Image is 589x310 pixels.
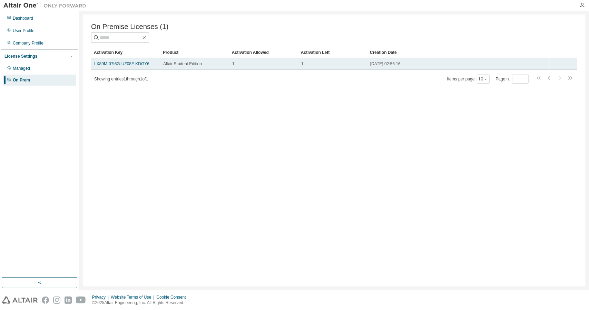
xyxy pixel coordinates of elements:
[13,77,30,83] div: On Prem
[479,76,488,82] button: 10
[92,294,111,300] div: Privacy
[76,297,86,304] img: youtube.svg
[232,61,235,67] span: 1
[301,47,364,58] div: Activation Left
[53,297,60,304] img: instagram.svg
[13,28,35,33] div: User Profile
[42,297,49,304] img: facebook.svg
[65,297,72,304] img: linkedin.svg
[447,75,490,84] span: Items per page
[92,300,190,306] p: © 2025 Altair Engineering, Inc. All Rights Reserved.
[163,47,226,58] div: Product
[3,2,90,9] img: Altair One
[13,40,43,46] div: Company Profile
[94,77,148,81] span: Showing entries 1 through 1 of 1
[156,294,190,300] div: Cookie Consent
[13,66,30,71] div: Managed
[232,47,295,58] div: Activation Allowed
[94,47,157,58] div: Activation Key
[370,61,401,67] span: [DATE] 02:56:16
[496,75,529,84] span: Page n.
[4,54,37,59] div: License Settings
[163,61,202,67] span: Altair Student Edition
[91,23,168,31] span: On Premise Licenses (1)
[301,61,304,67] span: 1
[94,61,149,66] a: LX89M-07I6G-UZ08F-KDGY6
[111,294,156,300] div: Website Terms of Use
[13,16,33,21] div: Dashboard
[370,47,547,58] div: Creation Date
[2,297,38,304] img: altair_logo.svg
